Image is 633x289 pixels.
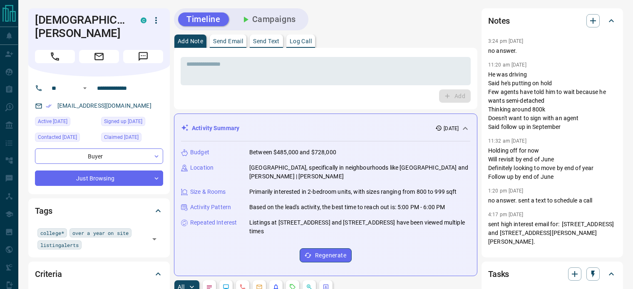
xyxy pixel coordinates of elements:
p: 11:20 am [DATE] [488,62,526,68]
h2: Criteria [35,267,62,281]
p: 4:17 pm [DATE] [488,212,524,217]
div: Buyer [35,148,163,164]
button: Open [80,83,90,93]
p: [DATE] [444,125,459,132]
div: Wed Jul 15 2020 [101,117,163,128]
button: Timeline [178,12,229,26]
p: [GEOGRAPHIC_DATA], specifically in neighbourhoods like [GEOGRAPHIC_DATA] and [PERSON_NAME] | [PER... [249,163,470,181]
p: Primarily interested in 2-bedroom units, with sizes ranging from 800 to 999 sqft [249,188,457,196]
h2: Tasks [488,267,509,281]
span: Call [35,50,75,63]
div: Fri Jul 25 2025 [35,117,97,128]
span: Message [123,50,163,63]
h2: Tags [35,204,52,217]
div: Tasks [488,264,616,284]
p: Listings at [STREET_ADDRESS] and [STREET_ADDRESS] have been viewed multiple times [249,218,470,236]
p: He was driving Said he's putting on hold Few agents have told him to wait because he wants semi-d... [488,70,616,131]
button: Open [149,233,160,245]
p: Activity Summary [192,124,239,133]
span: Contacted [DATE] [38,133,77,141]
div: Tags [35,201,163,221]
p: Activity Pattern [190,203,231,212]
p: Send Text [253,38,280,44]
span: college* [40,229,64,237]
span: listingalerts [40,241,79,249]
div: Just Browsing [35,170,163,186]
p: 1:20 pm [DATE] [488,188,524,194]
svg: Email Verified [46,103,52,109]
p: sent high interest email for: [STREET_ADDRESS] and [STREET_ADDRESS][PERSON_NAME][PERSON_NAME]. [488,220,616,246]
div: Activity Summary[DATE] [181,121,470,136]
p: Budget [190,148,209,157]
button: Regenerate [300,248,352,262]
p: no answer. [488,47,616,55]
div: condos.ca [141,17,146,23]
p: Based on the lead's activity, the best time to reach out is: 5:00 PM - 6:00 PM [249,203,445,212]
span: Active [DATE] [38,117,67,126]
p: Between $485,000 and $728,000 [249,148,336,157]
a: [EMAIL_ADDRESS][DOMAIN_NAME] [57,102,151,109]
p: Location [190,163,213,172]
div: Fri Sep 05 2025 [35,133,97,144]
p: 3:24 pm [DATE] [488,38,524,44]
span: Email [79,50,119,63]
p: no answer. sent a text to schedule a call [488,196,616,205]
span: Claimed [DATE] [104,133,139,141]
span: Signed up [DATE] [104,117,142,126]
span: over a year on site [72,229,129,237]
p: Repeated Interest [190,218,237,227]
h1: [DEMOGRAPHIC_DATA][PERSON_NAME] [35,13,128,40]
div: Notes [488,11,616,31]
h2: Notes [488,14,510,27]
p: Size & Rooms [190,188,226,196]
button: Campaigns [232,12,304,26]
p: Send Email [213,38,243,44]
p: Add Note [178,38,203,44]
p: Holding off for now Will revisit by end of June Definitely looking to move by end of year Follow ... [488,146,616,181]
div: Criteria [35,264,163,284]
div: Tue Jun 22 2021 [101,133,163,144]
p: 11:32 am [DATE] [488,138,526,144]
p: Log Call [290,38,312,44]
